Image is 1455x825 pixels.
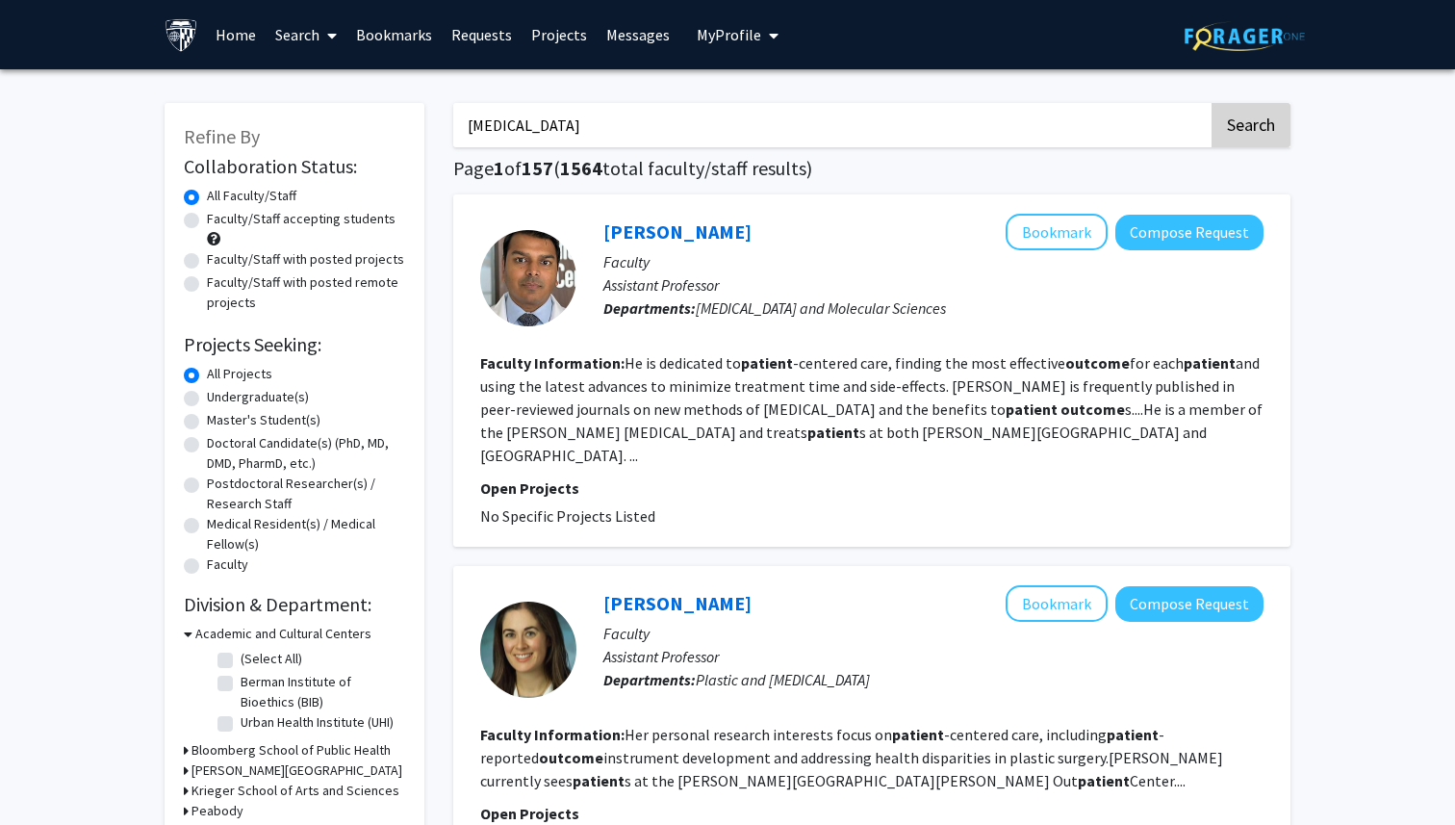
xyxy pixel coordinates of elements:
[191,801,243,821] h3: Peabody
[184,333,405,356] h2: Projects Seeking:
[207,474,405,514] label: Postdoctoral Researcher(s) / Research Staff
[346,1,442,68] a: Bookmarks
[191,740,391,761] h3: Bloomberg School of Public Health
[603,645,1264,668] p: Assistant Professor
[1212,103,1290,147] button: Search
[603,273,1264,296] p: Assistant Professor
[266,1,346,68] a: Search
[539,748,603,767] b: outcome
[207,272,405,313] label: Faculty/Staff with posted remote projects
[191,761,402,781] h3: [PERSON_NAME][GEOGRAPHIC_DATA]
[1006,214,1108,250] button: Add Rachit Kumar to Bookmarks
[442,1,522,68] a: Requests
[184,593,405,616] h2: Division & Department:
[207,364,272,384] label: All Projects
[603,219,752,244] a: [PERSON_NAME]
[573,771,625,790] b: patient
[480,477,1264,500] p: Open Projects
[207,186,296,206] label: All Faculty/Staff
[522,1,597,68] a: Projects
[696,670,870,689] span: Plastic and [MEDICAL_DATA]
[480,802,1264,825] p: Open Projects
[1184,353,1236,373] b: patient
[494,156,504,180] span: 1
[560,156,602,180] span: 1564
[207,410,320,430] label: Master's Student(s)
[480,353,625,373] b: Faculty Information:
[697,25,761,44] span: My Profile
[603,670,696,689] b: Departments:
[207,514,405,554] label: Medical Resident(s) / Medical Fellow(s)
[603,591,752,615] a: [PERSON_NAME]
[480,353,1263,465] fg-read-more: He is dedicated to -centered care, finding the most effective for each and using the latest advan...
[522,156,553,180] span: 157
[1185,21,1305,51] img: ForagerOne Logo
[241,712,394,733] label: Urban Health Institute (UHI)
[206,1,266,68] a: Home
[165,18,198,52] img: Johns Hopkins University Logo
[1060,400,1125,419] b: outcome
[1006,400,1058,419] b: patient
[480,725,625,744] b: Faculty Information:
[453,103,1209,147] input: Search Keywords
[1078,771,1130,790] b: patient
[1107,725,1159,744] b: patient
[807,423,859,442] b: patient
[480,506,655,526] span: No Specific Projects Listed
[14,738,82,811] iframe: Chat
[241,649,302,669] label: (Select All)
[184,124,260,148] span: Refine By
[480,725,1223,790] fg-read-more: Her personal research interests focus on -centered care, including -reported instrument developme...
[1115,586,1264,622] button: Compose Request to Lily Mundy
[207,387,309,407] label: Undergraduate(s)
[597,1,679,68] a: Messages
[241,672,400,712] label: Berman Institute of Bioethics (BIB)
[1115,215,1264,250] button: Compose Request to Rachit Kumar
[207,209,396,229] label: Faculty/Staff accepting students
[892,725,944,744] b: patient
[603,622,1264,645] p: Faculty
[207,249,404,270] label: Faculty/Staff with posted projects
[207,554,248,575] label: Faculty
[603,250,1264,273] p: Faculty
[741,353,793,373] b: patient
[191,781,399,801] h3: Krieger School of Arts and Sciences
[207,433,405,474] label: Doctoral Candidate(s) (PhD, MD, DMD, PharmD, etc.)
[696,298,946,318] span: [MEDICAL_DATA] and Molecular Sciences
[1006,585,1108,622] button: Add Lily Mundy to Bookmarks
[603,298,696,318] b: Departments:
[195,624,371,644] h3: Academic and Cultural Centers
[453,157,1290,180] h1: Page of ( total faculty/staff results)
[184,155,405,178] h2: Collaboration Status:
[1065,353,1130,373] b: outcome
